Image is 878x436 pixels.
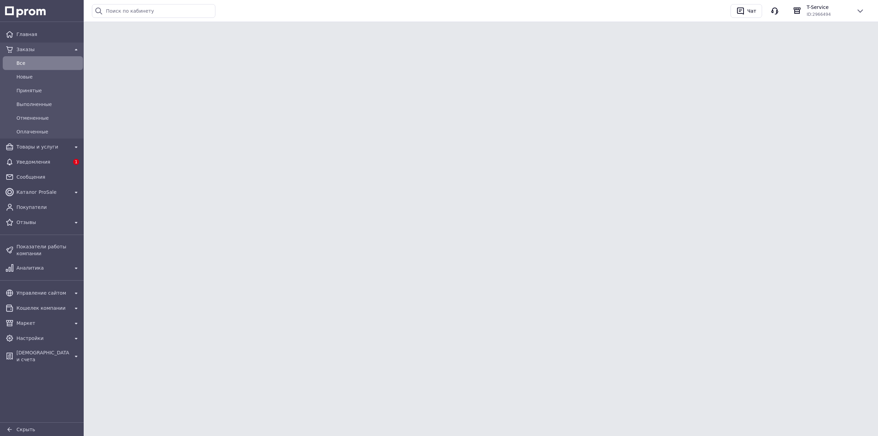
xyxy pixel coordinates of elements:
span: Принятые [16,87,80,94]
span: Кошелек компании [16,305,69,311]
span: T-Service [807,4,851,11]
span: Управление сайтом [16,290,69,296]
span: Настройки [16,335,69,342]
div: Чат [746,6,758,16]
button: Чат [731,4,762,18]
span: Заказы [16,46,69,53]
span: Товары и услуги [16,143,69,150]
span: Все [16,60,80,67]
span: Отзывы [16,219,69,226]
span: [DEMOGRAPHIC_DATA] и счета [16,349,69,363]
span: Маркет [16,320,69,327]
span: Уведомления [16,158,69,165]
span: Новые [16,73,80,80]
input: Поиск по кабинету [92,4,215,18]
span: ID: 2966494 [807,12,831,17]
span: Главная [16,31,80,38]
span: 1 [73,159,79,165]
span: Скрыть [16,427,35,432]
span: Оплаченные [16,128,80,135]
span: Отмененные [16,115,80,121]
span: Покупатели [16,204,80,211]
span: Аналитика [16,264,69,271]
span: Каталог ProSale [16,189,69,196]
span: Показатели работы компании [16,243,80,257]
span: Сообщения [16,174,80,180]
span: Выполненные [16,101,80,108]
